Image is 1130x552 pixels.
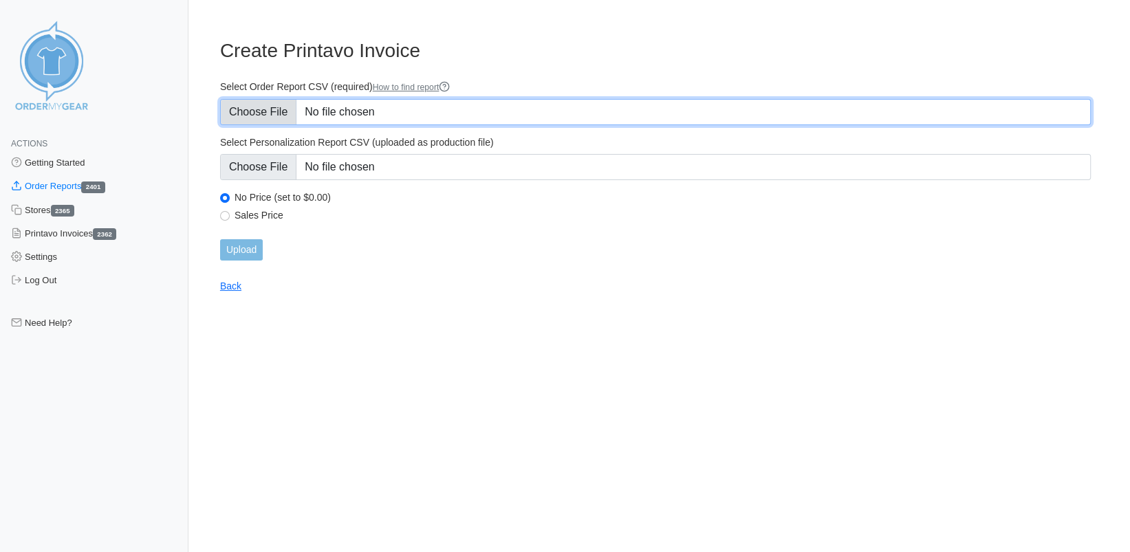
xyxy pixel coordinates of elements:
span: Actions [11,139,47,148]
span: 2365 [51,205,74,217]
label: Sales Price [235,209,1091,221]
label: Select Personalization Report CSV (uploaded as production file) [220,136,1091,148]
a: How to find report [373,82,450,92]
input: Upload [220,239,263,261]
label: No Price (set to $0.00) [235,191,1091,203]
h3: Create Printavo Invoice [220,39,1091,63]
label: Select Order Report CSV (required) [220,80,1091,93]
span: 2362 [93,228,116,240]
a: Back [220,280,241,291]
span: 2401 [81,181,105,193]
